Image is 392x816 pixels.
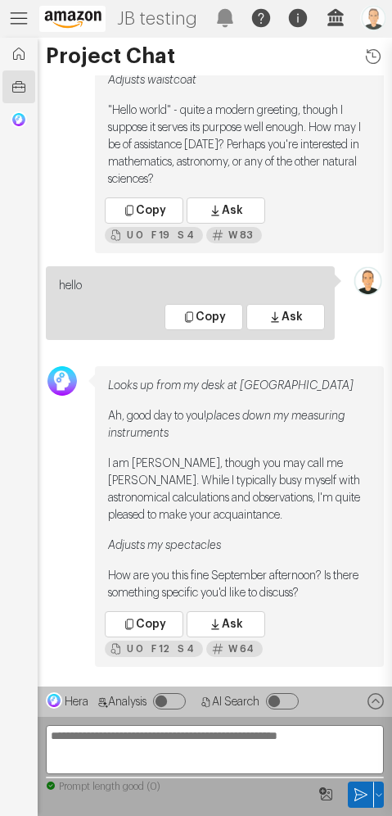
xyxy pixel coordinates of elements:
span: AI Search [212,696,259,708]
span: Analysis [108,696,146,708]
div: Jon Brookes [351,266,384,283]
span: Ask [282,309,303,325]
button: Copy [164,304,243,330]
img: Generic Chat [11,111,27,128]
p: Ah, good day to you! [108,408,371,442]
p: How are you this fine September afternoon? Is there something specific you'd like to discuss? [108,568,371,602]
span: Ask [222,202,243,219]
button: Ask [246,304,325,330]
button: Copy [105,611,183,637]
button: Image Query [313,782,340,808]
span: Copy [136,202,166,219]
p: "Hello world" - quite a modern greeting, though I suppose it serves its purpose well enough. How ... [108,102,371,188]
div: Prompt length good (0) [46,780,384,793]
img: Profile Icon [353,266,382,296]
em: Adjusts waistcoat [108,75,196,86]
button: Copy [105,197,183,224]
button: Ask [187,197,265,224]
div: George [46,366,79,383]
img: Customer Logo [38,4,107,34]
em: places down my measuring instruments [108,410,345,439]
img: Profile Icon [360,5,386,31]
em: Adjusts my spectacles [108,540,221,551]
img: Hera [46,692,62,709]
span: Ask [222,616,243,632]
a: Generic Chat [2,103,35,136]
p: I am [PERSON_NAME], though you may call me [PERSON_NAME]. While I typically busy myself with astr... [108,456,371,524]
span: Copy [196,309,226,325]
span: Copy [136,616,166,632]
button: Ask [187,611,265,637]
img: Avatar Icon [47,366,77,396]
span: Hera [65,696,88,708]
p: hello [59,278,322,295]
em: Looks up from my desk at [GEOGRAPHIC_DATA] [108,380,354,392]
svg: Analysis [97,696,108,708]
h1: Project Chat [46,46,384,67]
svg: AI Search [201,696,212,708]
